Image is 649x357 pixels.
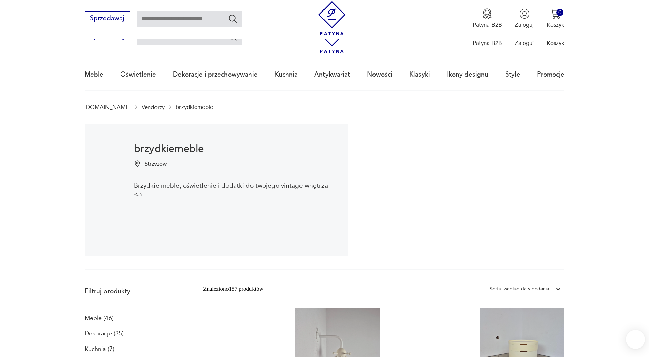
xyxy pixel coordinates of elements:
a: Sprzedawaj [85,16,130,22]
p: Koszyk [547,39,564,47]
p: Filtruj produkty [85,287,184,296]
img: Ikonka pinezki mapy [134,160,141,167]
a: Dekoracje (35) [85,328,124,339]
a: Dekoracje i przechowywanie [173,59,258,90]
a: Ikony designu [447,59,488,90]
img: brzydkiemeble [97,144,124,171]
a: Sprzedawaj [85,35,130,40]
img: Ikonka użytkownika [519,8,530,19]
div: Znaleziono 157 produktów [203,285,263,293]
img: Ikona medalu [482,8,492,19]
a: Style [505,59,520,90]
button: Szukaj [228,14,238,23]
p: Strzyżów [145,160,167,168]
a: Meble [85,59,103,90]
a: Kuchnia (7) [85,343,114,355]
p: Patyna B2B [473,39,502,47]
iframe: Smartsupp widget button [626,330,645,349]
a: Klasyki [409,59,430,90]
a: Vendorzy [142,104,165,110]
button: Szukaj [228,32,238,42]
a: Nowości [367,59,392,90]
button: Patyna B2B [473,8,502,29]
p: Zaloguj [515,39,534,47]
button: Sprzedawaj [85,11,130,26]
a: Kuchnia [274,59,298,90]
h1: brzydkiemeble [134,144,336,154]
div: 0 [556,9,563,16]
a: Antykwariat [314,59,350,90]
a: Ikona medaluPatyna B2B [473,8,502,29]
img: Patyna - sklep z meblami i dekoracjami vintage [315,1,349,35]
p: Koszyk [547,21,564,29]
a: [DOMAIN_NAME] [85,104,130,110]
a: Meble (46) [85,313,114,324]
button: Zaloguj [515,8,534,29]
button: 0Koszyk [547,8,564,29]
p: Zaloguj [515,21,534,29]
p: Brzydkie meble, oświetlenie i dodatki do twojego vintage wnętrza <3 [134,181,336,199]
a: Oświetlenie [120,59,156,90]
a: Promocje [537,59,564,90]
p: brzydkiemeble [176,104,213,110]
img: brzydkiemeble [348,124,564,256]
p: Patyna B2B [473,21,502,29]
div: Sortuj według daty dodania [490,285,549,293]
img: Ikona koszyka [550,8,561,19]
